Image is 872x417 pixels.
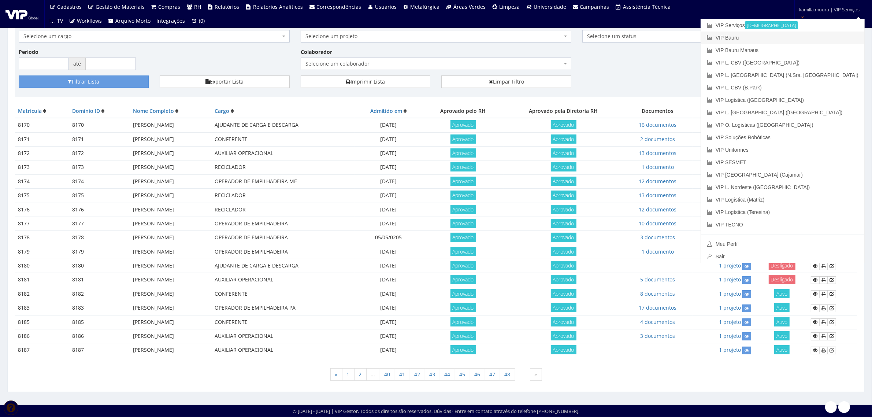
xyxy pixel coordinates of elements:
td: 8176 [15,203,69,217]
td: 8182 [69,287,130,301]
span: Gestão de Materiais [96,3,145,10]
td: [PERSON_NAME] [130,174,212,188]
td: 8175 [69,189,130,203]
td: 8176 [69,203,130,217]
a: Workflows [66,14,105,28]
span: Aprovado [551,303,576,312]
button: Exportar Lista [160,75,290,88]
span: Aprovado [450,275,476,284]
td: 8171 [15,132,69,146]
td: [PERSON_NAME] [130,245,212,259]
a: VIP Serviços[DEMOGRAPHIC_DATA] [701,19,864,32]
td: 8178 [15,231,69,245]
span: Aprovado [450,191,476,200]
td: OPERADOR DE EMPILHADEIRA PA [212,301,355,315]
a: 2 [354,368,367,381]
td: [PERSON_NAME] [130,315,212,329]
span: Selecione um colaborador [301,58,572,70]
span: Aprovado [450,177,476,186]
a: Matrícula [18,107,42,114]
a: 8 documentos [640,290,675,297]
td: [PERSON_NAME] [130,118,212,132]
span: Aprovado [551,247,576,256]
td: [DATE] [355,118,422,132]
a: « Anterior [330,368,342,381]
td: AUXILIAR OPERACIONAL [212,147,355,160]
button: Filtrar Lista [19,75,149,88]
td: [DATE] [355,315,422,329]
a: VIP SESMET [701,156,864,169]
a: VIP Bauru Manaus [701,44,864,56]
span: Selecione um status [582,30,712,43]
a: VIP L. [GEOGRAPHIC_DATA] ([GEOGRAPHIC_DATA]) [701,106,864,119]
td: AUXILIAR OPERACIONAL [212,329,355,343]
span: Aprovado [551,134,576,144]
a: 10 documentos [639,220,676,227]
td: OPERADOR DE EMPILHADEIRA [212,217,355,230]
td: OPERADOR DE EMPILHADEIRA ME [212,174,355,188]
span: Aprovado [450,233,476,242]
td: 8174 [15,174,69,188]
td: RECICLADOR [212,203,355,217]
td: 8181 [69,273,130,287]
span: Arquivo Morto [116,17,151,24]
span: Aprovado [551,275,576,284]
td: [PERSON_NAME] [130,287,212,301]
a: 1 projeto [719,346,741,353]
td: 8187 [15,343,69,357]
a: 1 projeto [719,276,741,283]
span: Aprovado [551,233,576,242]
td: 8171 [69,132,130,146]
span: Selecione um cargo [19,30,290,43]
td: [DATE] [355,189,422,203]
span: 49 [515,368,530,381]
a: VIP Uniformes [701,144,864,156]
span: Relatórios [215,3,240,10]
a: Limpar Filtro [441,75,571,88]
span: Selecione um status [587,33,703,40]
span: Ativo [774,303,790,312]
td: [PERSON_NAME] [130,217,212,230]
td: [DATE] [355,245,422,259]
a: (0) [188,14,208,28]
a: 12 documentos [639,206,676,213]
td: [PERSON_NAME] [130,231,212,245]
span: Cadastros [57,3,82,10]
td: [DATE] [355,147,422,160]
span: Ativo [774,317,790,326]
span: (0) [199,17,205,24]
a: VIP Bauru [701,32,864,44]
a: Arquivo Morto [105,14,154,28]
td: [DATE] [355,343,422,357]
a: 1 documento [642,248,674,255]
th: Documentos [623,104,693,118]
td: RECICLADOR [212,189,355,203]
a: 44 [440,368,455,381]
span: Aprovado [551,331,576,340]
td: 8177 [15,217,69,230]
span: Compras [159,3,181,10]
a: VIP Logística (Teresina) [701,206,864,218]
a: VIP Soluções Robóticas [701,131,864,144]
td: AJUDANTE DE CARGA E DESCARGA [212,118,355,132]
span: Aprovado [450,317,476,326]
a: 3 documentos [640,332,675,339]
span: Aprovado [450,261,476,270]
td: [PERSON_NAME] [130,343,212,357]
td: 8181 [15,273,69,287]
td: [PERSON_NAME] [130,273,212,287]
span: Selecione um colaborador [305,60,563,67]
td: [DATE] [355,217,422,230]
span: Áreas Verdes [453,3,486,10]
a: 1 projeto [719,304,741,311]
span: Aprovado [450,120,476,129]
a: Sair [701,250,864,263]
a: 4 documentos [640,318,675,325]
span: » [530,368,542,381]
a: 2 documentos [640,136,675,143]
span: Desligado [769,261,795,270]
a: 1 projeto [719,262,741,269]
a: Admitido em [370,107,402,114]
th: Aprovado pela Diretoria RH [504,104,623,118]
td: AJUDANTE DE CARGA E DESCARGA [212,259,355,273]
